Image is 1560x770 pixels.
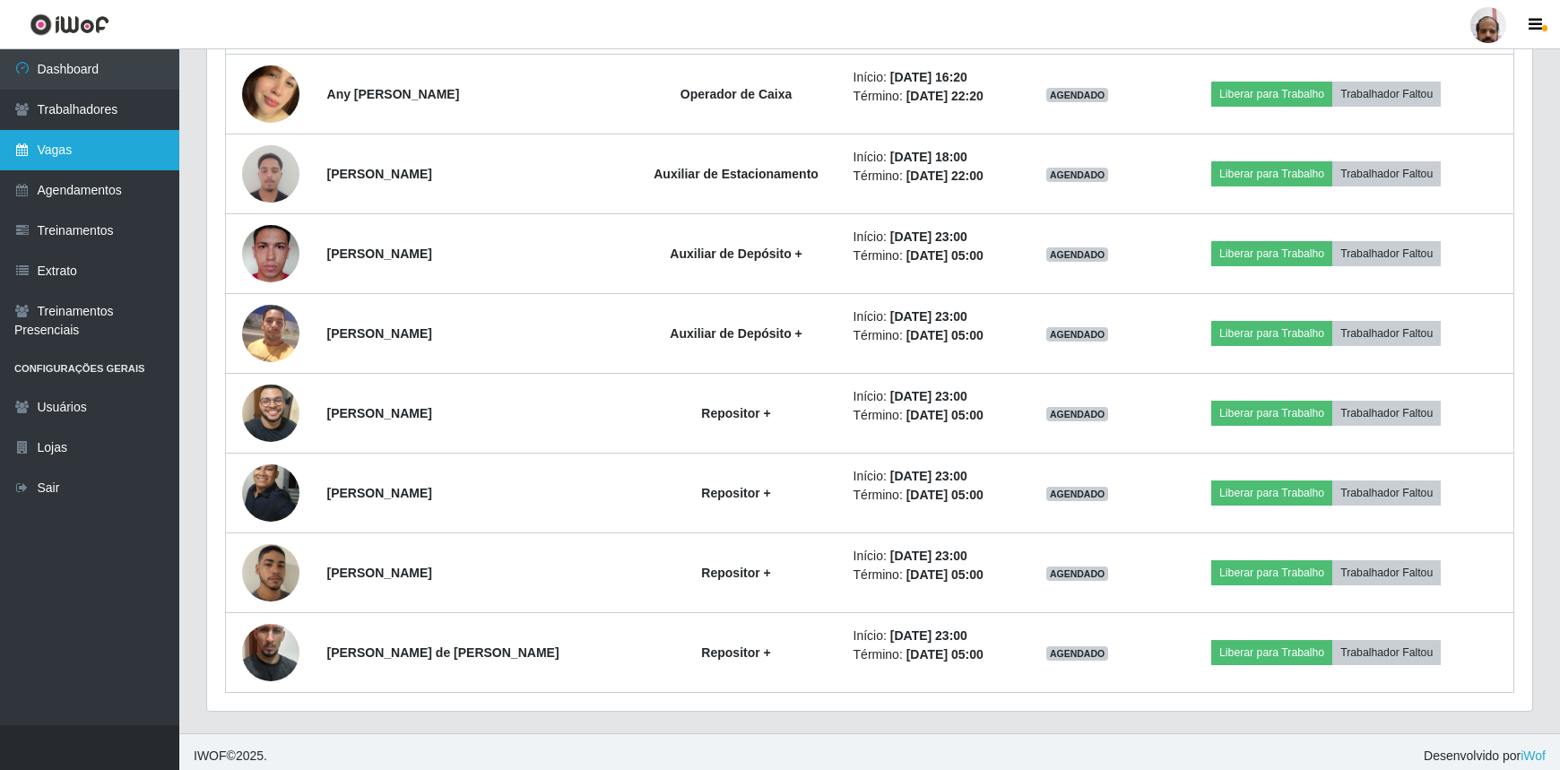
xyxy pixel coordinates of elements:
time: [DATE] 23:00 [890,549,967,563]
span: AGENDADO [1046,88,1109,102]
li: Término: [854,566,1005,584]
li: Término: [854,247,1005,265]
span: Desenvolvido por [1424,747,1546,766]
a: iWof [1521,748,1546,763]
button: Liberar para Trabalho [1211,401,1332,426]
li: Início: [854,68,1005,87]
time: [DATE] 23:00 [890,229,967,244]
img: 1701892819559.jpeg [242,190,299,317]
time: [DATE] 05:00 [906,408,984,422]
time: [DATE] 23:00 [890,389,967,403]
span: AGENDADO [1046,168,1109,182]
span: IWOF [194,748,227,763]
li: Término: [854,486,1005,505]
strong: Repositor + [701,406,770,420]
button: Liberar para Trabalho [1211,82,1332,107]
strong: Repositor + [701,645,770,660]
button: Trabalhador Faltou [1332,401,1441,426]
strong: [PERSON_NAME] [327,326,432,341]
img: 1734114107778.jpeg [242,454,299,532]
span: AGENDADO [1046,247,1109,262]
img: 1752945787017.jpeg [242,601,299,704]
img: 1755198099932.jpeg [242,135,299,212]
time: [DATE] 23:00 [890,628,967,643]
strong: [PERSON_NAME] [327,486,432,500]
button: Trabalhador Faltou [1332,560,1441,585]
img: 1749252865377.jpeg [242,43,299,145]
img: 1749859968121.jpeg [242,523,299,624]
button: Liberar para Trabalho [1211,640,1332,665]
button: Liberar para Trabalho [1211,560,1332,585]
li: Término: [854,645,1005,664]
li: Início: [854,467,1005,486]
li: Início: [854,148,1005,167]
strong: [PERSON_NAME] de [PERSON_NAME] [327,645,559,660]
li: Término: [854,167,1005,186]
strong: Auxiliar de Depósito + [670,247,802,261]
time: [DATE] 16:20 [890,70,967,84]
li: Término: [854,87,1005,106]
time: [DATE] 18:00 [890,150,967,164]
button: Trabalhador Faltou [1332,82,1441,107]
button: Trabalhador Faltou [1332,241,1441,266]
button: Liberar para Trabalho [1211,241,1332,266]
strong: Repositor + [701,486,770,500]
li: Início: [854,627,1005,645]
button: Liberar para Trabalho [1211,321,1332,346]
button: Trabalhador Faltou [1332,161,1441,186]
time: [DATE] 23:00 [890,309,967,324]
img: CoreUI Logo [30,13,109,36]
span: © 2025 . [194,747,267,766]
li: Início: [854,387,1005,406]
time: [DATE] 05:00 [906,248,984,263]
strong: Operador de Caixa [680,87,793,101]
strong: [PERSON_NAME] [327,566,432,580]
button: Liberar para Trabalho [1211,161,1332,186]
time: [DATE] 05:00 [906,567,984,582]
time: [DATE] 22:00 [906,169,984,183]
time: [DATE] 05:00 [906,488,984,502]
strong: Auxiliar de Estacionamento [654,167,819,181]
span: AGENDADO [1046,327,1109,342]
button: Trabalhador Faltou [1332,640,1441,665]
button: Trabalhador Faltou [1332,321,1441,346]
time: [DATE] 05:00 [906,328,984,342]
button: Liberar para Trabalho [1211,480,1332,506]
li: Término: [854,406,1005,425]
strong: Repositor + [701,566,770,580]
span: AGENDADO [1046,567,1109,581]
img: 1738750603268.jpeg [242,295,299,371]
strong: [PERSON_NAME] [327,167,432,181]
time: [DATE] 23:00 [890,469,967,483]
li: Início: [854,307,1005,326]
li: Início: [854,547,1005,566]
li: Término: [854,326,1005,345]
span: AGENDADO [1046,646,1109,661]
time: [DATE] 22:20 [906,89,984,103]
strong: Auxiliar de Depósito + [670,326,802,341]
span: AGENDADO [1046,407,1109,421]
img: 1725919493189.jpeg [242,362,299,464]
time: [DATE] 05:00 [906,647,984,662]
li: Início: [854,228,1005,247]
span: AGENDADO [1046,487,1109,501]
strong: [PERSON_NAME] [327,406,432,420]
button: Trabalhador Faltou [1332,480,1441,506]
strong: [PERSON_NAME] [327,247,432,261]
strong: Any [PERSON_NAME] [327,87,460,101]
